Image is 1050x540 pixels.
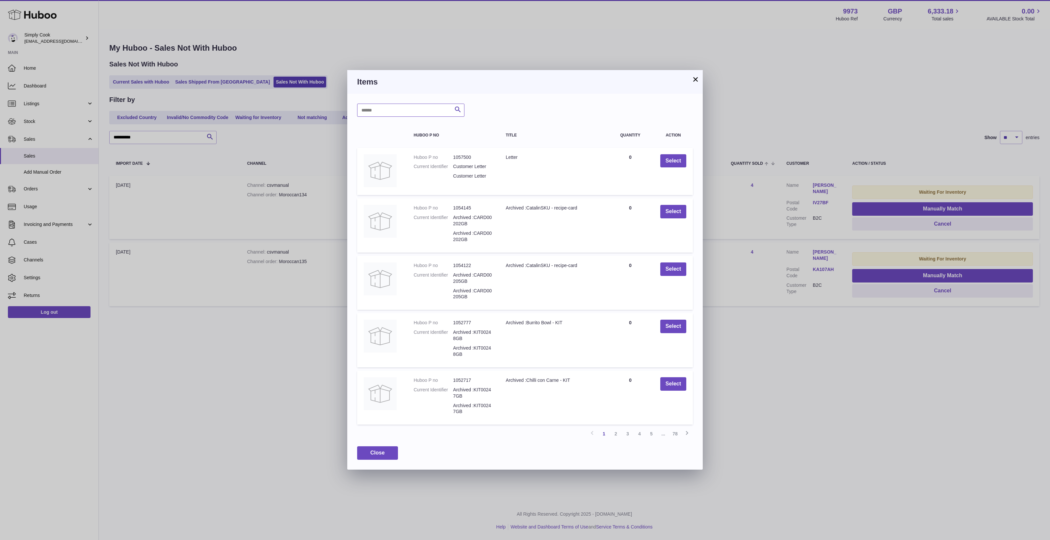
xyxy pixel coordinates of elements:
[622,428,634,440] a: 3
[506,262,600,269] div: Archived :CatalinSKU - recipe-card
[414,205,453,211] dt: Huboo P no
[660,377,686,391] button: Select
[453,329,493,342] dd: Archived :KIT00248GB
[453,214,493,227] dd: Archived :CARD00202GB
[453,163,493,170] dd: Customer Letter
[692,75,699,83] button: ×
[414,329,453,342] dt: Current Identifier
[453,345,493,357] dd: Archived :KIT00248GB
[364,377,397,410] img: Archived :Chilli con Carne - KIT
[660,154,686,168] button: Select
[364,205,397,238] img: Archived :CatalinSKU - recipe-card
[453,272,493,284] dd: Archived :CARD00205GB
[414,272,453,284] dt: Current Identifier
[453,403,493,415] dd: Archived :KIT00247GB
[370,450,385,455] span: Close
[453,288,493,300] dd: Archived :CARD00205GB
[414,154,453,160] dt: Huboo P no
[414,377,453,383] dt: Huboo P no
[453,173,493,179] dd: Customer Letter
[453,205,493,211] dd: 1054145
[414,262,453,269] dt: Huboo P no
[364,262,397,295] img: Archived :CatalinSKU - recipe-card
[607,127,654,144] th: Quantity
[357,77,693,87] h3: Items
[607,198,654,252] td: 0
[453,230,493,243] dd: Archived :CARD00202GB
[669,428,681,440] a: 78
[607,371,654,425] td: 0
[453,262,493,269] dd: 1054122
[598,428,610,440] a: 1
[364,154,397,187] img: Letter
[414,214,453,227] dt: Current Identifier
[657,428,669,440] span: ...
[414,163,453,170] dt: Current Identifier
[607,148,654,195] td: 0
[407,127,499,144] th: Huboo P no
[506,205,600,211] div: Archived :CatalinSKU - recipe-card
[660,262,686,276] button: Select
[660,205,686,218] button: Select
[414,320,453,326] dt: Huboo P no
[357,446,398,460] button: Close
[453,387,493,399] dd: Archived :KIT00247GB
[453,154,493,160] dd: 1057500
[506,320,600,326] div: Archived :Burrito Bowl - KIT
[499,127,607,144] th: Title
[645,428,657,440] a: 5
[634,428,645,440] a: 4
[453,320,493,326] dd: 1052777
[607,313,654,367] td: 0
[506,377,600,383] div: Archived :Chilli con Carne - KIT
[660,320,686,333] button: Select
[414,387,453,399] dt: Current Identifier
[610,428,622,440] a: 2
[506,154,600,160] div: Letter
[364,320,397,353] img: Archived :Burrito Bowl - KIT
[607,256,654,310] td: 0
[453,377,493,383] dd: 1052717
[654,127,693,144] th: Action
